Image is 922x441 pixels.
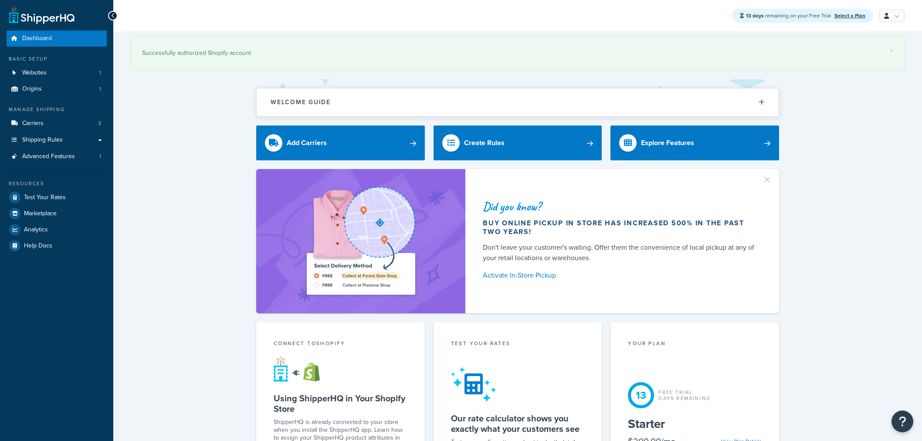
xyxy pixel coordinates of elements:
li: Carriers [7,115,107,132]
h5: Our rate calculator shows you exactly what your customers see [451,413,585,434]
span: Dashboard [22,35,52,42]
div: Connect to Shopify [274,339,407,349]
span: Origins [22,85,42,93]
a: Advanced Features1 [7,149,107,165]
span: Shipping Rules [22,136,63,144]
span: Test Your Rates [24,194,66,201]
span: 1 [99,85,101,93]
div: Test your rates [451,339,585,349]
span: Carriers [22,120,44,127]
div: Don't leave your customer's waiting. Offer them the convenience of local pickup at any of your re... [483,242,758,263]
span: Analytics [24,226,48,234]
div: Resources [7,180,107,187]
a: × [890,47,893,54]
button: Open Resource Center [891,410,913,432]
h5: Using ShipperHQ in Your Shopify Store [274,393,407,414]
a: Carriers3 [7,115,107,132]
button: Welcome Guide [257,88,779,116]
strong: 13 days [746,12,764,20]
a: Marketplace [7,206,107,221]
div: Buy online pickup in store has increased 500% in the past two years! [483,219,758,236]
h2: Welcome Guide [271,99,331,105]
div: Create Rules [464,137,505,149]
a: Activate In-Store Pickup [483,269,758,282]
a: Websites1 [7,65,107,81]
div: Free Trial Days Remaining [658,389,711,401]
span: 1 [99,69,101,77]
a: Shipping Rules [7,132,107,148]
img: connect-shq-shopify-9b9a8c5a.svg [274,356,328,382]
span: Advanced Features [22,153,75,160]
div: Basic Setup [7,55,107,63]
li: Origins [7,81,107,97]
div: Manage Shipping [7,106,107,113]
img: ad-shirt-map-b0359fc47e01cab431d101c4b569394f6a03f54285957d908178d52f29eb9668.png [282,182,440,301]
a: Origins1 [7,81,107,97]
div: 13 [628,382,654,408]
div: Successfully authorized Shopify account [142,47,893,59]
a: Test Your Rates [7,190,107,205]
a: Help Docs [7,238,107,254]
span: Help Docs [24,242,52,250]
span: 3 [98,120,101,127]
li: Websites [7,65,107,81]
span: 1 [99,153,101,160]
a: Select a Plan [834,12,865,20]
a: Add Carriers [256,126,425,160]
li: Advanced Features [7,149,107,165]
a: Dashboard [7,31,107,47]
span: Marketplace [24,210,57,217]
a: Analytics [7,222,107,237]
a: Explore Features [610,126,779,160]
div: Did you know? [483,200,758,213]
a: Create Rules [434,126,602,160]
div: Your Plan [628,339,762,349]
div: Add Carriers [287,137,327,149]
h5: Starter [628,417,762,431]
span: remaining on your Free Trial [746,12,832,20]
span: Websites [22,69,47,77]
div: Explore Features [641,137,694,149]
